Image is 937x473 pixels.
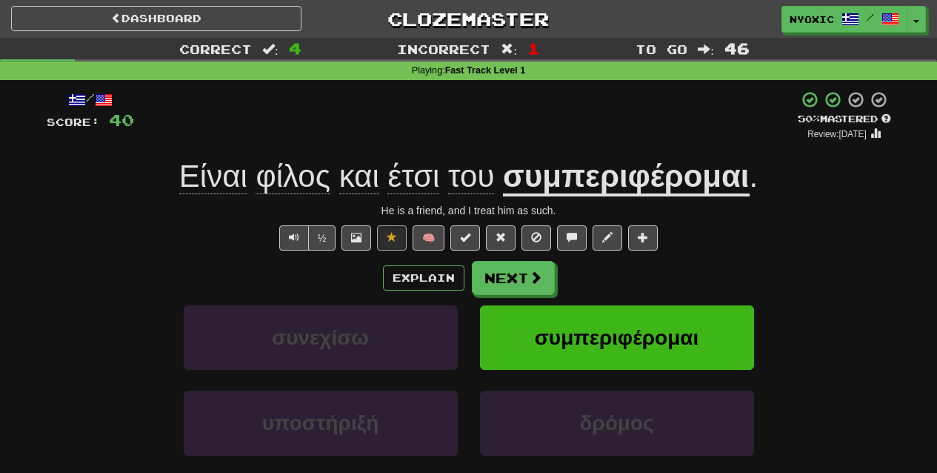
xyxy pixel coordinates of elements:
span: φίλος [256,159,330,194]
button: Unfavorite sentence (alt+f) [377,225,407,251]
strong: Fast Track Level 1 [445,65,526,76]
span: Incorrect [397,42,490,56]
span: : [262,43,279,56]
button: Reset to 0% Mastered (alt+r) [486,225,516,251]
span: : [501,43,517,56]
span: και [339,159,379,194]
button: συνεχίσω [184,305,458,370]
a: Nyoxic / [781,6,907,33]
span: To go [636,42,687,56]
span: δρόμος [579,411,653,434]
button: συμπεριφέρομαι [480,305,754,370]
span: Correct [179,42,252,56]
span: υποστήριξή [262,411,379,434]
button: 🧠 [413,225,444,251]
span: Είναι [179,159,247,194]
span: Score: [47,116,100,128]
button: Ignore sentence (alt+i) [521,225,551,251]
span: 4 [289,39,301,57]
button: Show image (alt+x) [341,225,371,251]
span: 1 [527,39,540,57]
div: Mastered [798,113,891,126]
div: He is a friend, and I treat him as such. [47,203,891,218]
button: ½ [308,225,336,251]
span: συνεχίσω [272,326,369,349]
button: Discuss sentence (alt+u) [557,225,587,251]
button: Explain [383,265,464,291]
button: δρόμος [480,391,754,455]
div: / [47,90,134,109]
a: Clozemaster [324,6,614,32]
span: / [867,12,874,22]
u: συμπεριφέρομαι [503,159,749,196]
span: Nyoxic [790,13,834,26]
div: Text-to-speech controls [276,225,336,251]
button: Edit sentence (alt+d) [593,225,622,251]
span: . [750,159,758,193]
span: 50 % [798,113,820,125]
span: του [448,159,494,194]
span: 46 [724,39,750,57]
span: έτσι [387,159,439,194]
button: Set this sentence to 100% Mastered (alt+m) [450,225,480,251]
button: Add to collection (alt+a) [628,225,658,251]
span: 40 [109,110,134,129]
span: : [698,43,714,56]
small: Review: [DATE] [807,129,867,139]
span: συμπεριφέρομαι [535,326,699,349]
button: Next [472,261,555,295]
button: Play sentence audio (ctl+space) [279,225,309,251]
a: Dashboard [11,6,301,31]
button: υποστήριξή [184,391,458,455]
